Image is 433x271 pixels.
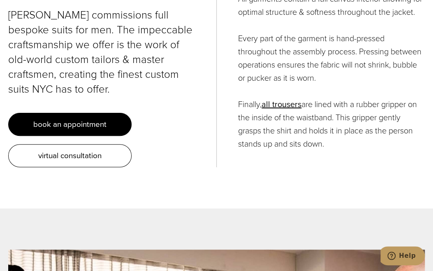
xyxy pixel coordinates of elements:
[8,113,132,136] a: book an appointment
[33,118,107,130] span: book an appointment
[8,7,195,96] p: [PERSON_NAME] commissions full bespoke suits for men. The impeccable craftsmanship we offer is th...
[380,246,425,267] iframe: Opens a widget where you can chat to one of our agents
[238,32,425,84] p: Every part of the garment is hand-pressed throughout the assembly process. Pressing between opera...
[38,150,102,161] span: virtual consultation
[8,144,132,167] a: virtual consultation
[238,98,425,150] p: Finally, are lined with a rubber gripper on the inside of the waistband. This gripper gently gras...
[262,98,301,110] a: all trousers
